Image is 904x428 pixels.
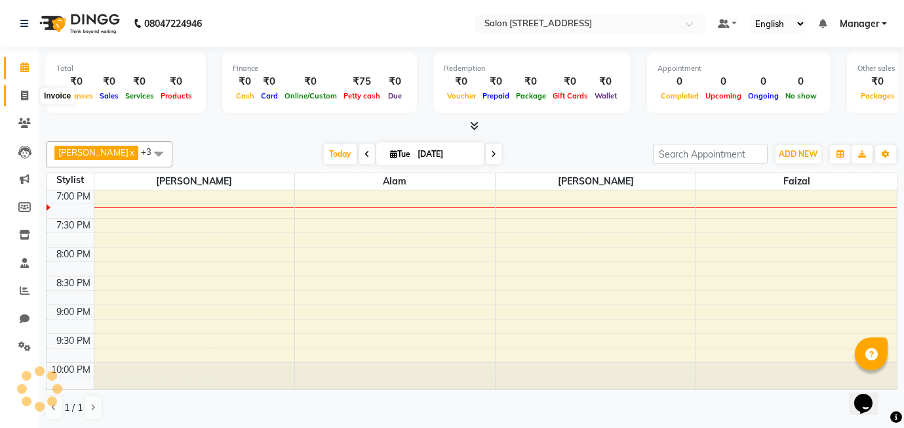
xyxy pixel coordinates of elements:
[702,91,745,100] span: Upcoming
[696,173,897,190] span: faizal
[549,91,591,100] span: Gift Cards
[444,63,620,74] div: Redemption
[281,91,340,100] span: Online/Custom
[54,276,94,290] div: 8:30 PM
[414,144,479,164] input: 2025-09-02
[157,74,195,89] div: ₹0
[387,149,414,159] span: Tue
[56,74,96,89] div: ₹0
[513,74,549,89] div: ₹0
[776,145,821,163] button: ADD NEW
[233,74,258,89] div: ₹0
[122,74,157,89] div: ₹0
[591,91,620,100] span: Wallet
[513,91,549,100] span: Package
[444,74,479,89] div: ₹0
[782,74,820,89] div: 0
[340,74,383,89] div: ₹75
[54,334,94,348] div: 9:30 PM
[653,144,768,164] input: Search Appointment
[157,91,195,100] span: Products
[96,91,122,100] span: Sales
[122,91,157,100] span: Services
[479,91,513,100] span: Prepaid
[444,91,479,100] span: Voucher
[340,91,383,100] span: Petty cash
[840,17,879,31] span: Manager
[658,91,702,100] span: Completed
[849,375,891,415] iframe: chat widget
[64,401,83,415] span: 1 / 1
[702,74,745,89] div: 0
[56,63,195,74] div: Total
[33,5,123,42] img: logo
[54,305,94,319] div: 9:00 PM
[857,74,898,89] div: ₹0
[233,91,258,100] span: Cash
[496,173,696,190] span: [PERSON_NAME]
[385,91,405,100] span: Due
[324,144,357,164] span: Today
[295,173,495,190] span: Alam
[479,74,513,89] div: ₹0
[782,91,820,100] span: No show
[96,74,122,89] div: ₹0
[258,91,281,100] span: Card
[54,247,94,261] div: 8:00 PM
[144,5,202,42] b: 08047224946
[49,363,94,377] div: 10:00 PM
[47,173,94,187] div: Stylist
[383,74,406,89] div: ₹0
[58,147,128,158] span: [PERSON_NAME]
[141,146,161,157] span: +3
[658,74,702,89] div: 0
[658,63,820,74] div: Appointment
[41,89,74,104] div: Invoice
[549,74,591,89] div: ₹0
[281,74,340,89] div: ₹0
[54,190,94,203] div: 7:00 PM
[233,63,406,74] div: Finance
[857,91,898,100] span: Packages
[54,219,94,232] div: 7:30 PM
[94,173,294,190] span: [PERSON_NAME]
[745,74,782,89] div: 0
[779,149,817,159] span: ADD NEW
[258,74,281,89] div: ₹0
[591,74,620,89] div: ₹0
[745,91,782,100] span: Ongoing
[128,147,134,158] a: x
